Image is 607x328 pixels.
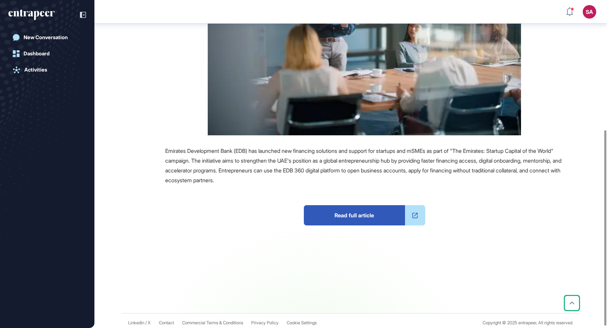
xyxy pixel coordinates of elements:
div: Copyright © 2025 entrapeer, All rights reserved. [483,320,573,325]
span: Emirates Development Bank (EDB) has launched new financing solutions and support for startups and... [165,147,561,183]
a: Linkedin [128,320,144,325]
button: SA [583,5,596,19]
div: New Conversation [24,34,68,40]
div: Activities [24,67,47,73]
a: Activities [8,63,86,77]
span: Read full article [304,205,405,225]
div: entrapeer-logo [8,9,55,20]
a: Read full article [304,205,425,225]
a: Dashboard [8,47,86,60]
a: Privacy Policy [251,320,279,325]
a: Cookie Settings [287,320,317,325]
div: Dashboard [24,51,50,57]
span: / [145,320,147,325]
a: New Conversation [8,31,86,44]
span: Contact [159,320,174,325]
a: X [148,320,151,325]
a: Commercial Terms & Conditions [182,320,243,325]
